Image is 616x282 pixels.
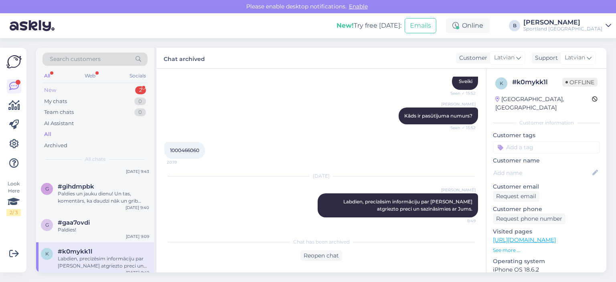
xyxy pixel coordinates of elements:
[495,95,592,112] div: [GEOGRAPHIC_DATA], [GEOGRAPHIC_DATA]
[167,159,197,165] span: 20:19
[493,247,600,254] p: See more ...
[493,213,565,224] div: Request phone number
[134,108,146,116] div: 0
[523,19,602,26] div: [PERSON_NAME]
[85,156,105,163] span: All chats
[532,54,558,62] div: Support
[58,190,149,205] div: Paldies un jauku dienu! Un tas, komentārs, ka daudzi nāk un grib nodot ...
[493,236,556,243] a: [URL][DOMAIN_NAME]
[44,97,67,105] div: My chats
[343,199,474,212] span: Labdien, precizēsim informāciju par [PERSON_NAME] atgriezto preci un sazināsimies ar Jums.
[500,80,503,86] span: k
[293,238,350,245] span: Chat has been archived
[493,131,600,140] p: Customer tags
[565,53,585,62] span: Latvian
[441,187,476,193] span: [PERSON_NAME]
[43,71,52,81] div: All
[44,130,51,138] div: All
[135,86,146,94] div: 2
[493,183,600,191] p: Customer email
[493,141,600,153] input: Add a tag
[50,55,101,63] span: Search customers
[44,120,74,128] div: AI Assistant
[58,183,94,190] span: #gihdmpbk
[493,168,591,177] input: Add name
[446,218,476,224] span: 8:49
[562,78,598,87] span: Offline
[446,18,490,33] div: Online
[493,156,600,165] p: Customer name
[45,222,49,228] span: g
[126,205,149,211] div: [DATE] 9:40
[126,233,149,239] div: [DATE] 9:09
[493,266,600,274] p: iPhone OS 18.6.2
[493,119,600,126] div: Customer information
[493,257,600,266] p: Operating system
[58,255,149,270] div: Labdien, precizēsim informāciju par [PERSON_NAME] atgriezto preci un sazināsimies ar Jums.
[404,113,472,119] span: Kāds ir pasūtījuma numurs?
[459,78,472,84] span: Sveiki
[512,77,562,87] div: # k0mykk1l
[164,172,478,180] div: [DATE]
[128,71,148,81] div: Socials
[493,205,600,213] p: Customer phone
[509,20,520,31] div: B
[126,270,149,276] div: [DATE] 8:49
[346,3,370,10] span: Enable
[446,125,476,131] span: Seen ✓ 15:52
[446,90,476,96] span: Seen ✓ 15:52
[493,191,539,202] div: Request email
[58,226,149,233] div: Paldies!
[6,209,21,216] div: 2 / 3
[336,21,401,30] div: Try free [DATE]:
[456,54,487,62] div: Customer
[134,97,146,105] div: 0
[44,86,56,94] div: New
[44,108,74,116] div: Team chats
[405,18,436,33] button: Emails
[58,219,90,226] span: #gaa7ovdi
[6,54,22,69] img: Askly Logo
[494,53,515,62] span: Latvian
[83,71,97,81] div: Web
[6,180,21,216] div: Look Here
[523,26,602,32] div: Sportland [GEOGRAPHIC_DATA]
[58,248,92,255] span: #k0mykk1l
[44,142,67,150] div: Archived
[45,251,49,257] span: k
[45,186,49,192] span: g
[493,227,600,236] p: Visited pages
[164,53,205,63] label: Chat archived
[523,19,611,32] a: [PERSON_NAME]Sportland [GEOGRAPHIC_DATA]
[300,250,342,261] div: Reopen chat
[336,22,354,29] b: New!
[170,147,199,153] span: 1000466060
[126,168,149,174] div: [DATE] 9:43
[441,101,476,107] span: [PERSON_NAME]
